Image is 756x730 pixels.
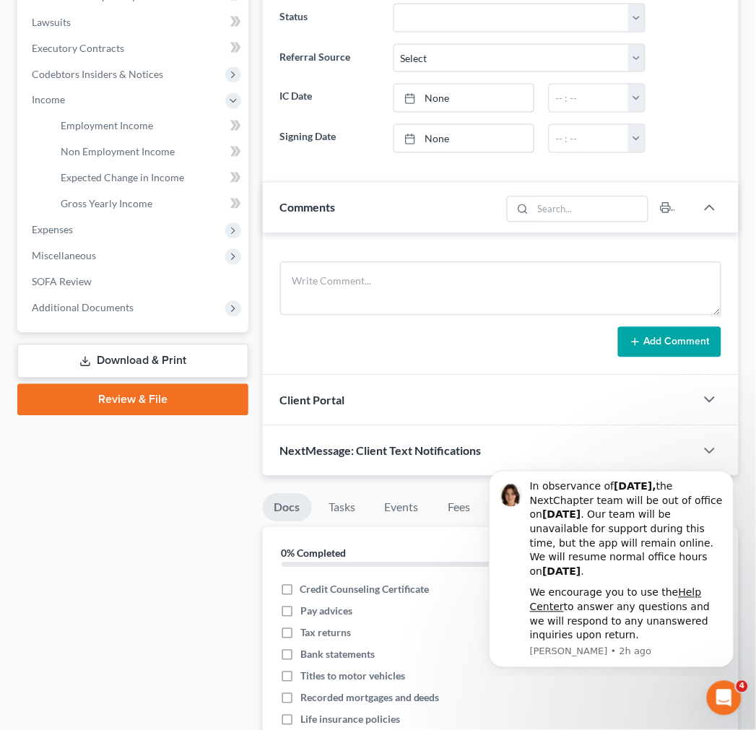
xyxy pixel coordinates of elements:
label: Status [273,4,387,32]
a: Non Employment Income [49,139,248,165]
span: NextMessage: Client Text Notifications [280,444,482,458]
span: Non Employment Income [61,146,175,158]
label: Referral Source [273,44,387,73]
iframe: Intercom live chat [707,681,742,716]
span: Comments [280,201,336,214]
a: Events [373,494,430,522]
span: Recorded mortgages and deeds [300,691,440,705]
span: Titles to motor vehicles [300,669,405,684]
a: Lawsuits [20,9,248,35]
a: Employment Income [49,113,248,139]
span: Employment Income [61,120,153,132]
span: Bank statements [300,648,375,662]
span: Client Portal [280,394,345,407]
span: Income [32,94,65,106]
span: Expected Change in Income [61,172,184,184]
span: Gross Yearly Income [61,198,152,210]
span: Expenses [32,224,73,236]
a: Gross Yearly Income [49,191,248,217]
span: Additional Documents [32,302,134,314]
label: IC Date [273,84,387,113]
strong: 0% Completed [282,547,347,560]
span: Lawsuits [32,16,71,28]
input: -- : -- [549,125,629,152]
a: None [394,125,534,152]
a: Tasks [318,494,368,522]
a: Executory Contracts [20,35,248,61]
a: Download & Print [17,344,248,378]
a: Docs [263,494,312,522]
a: Expected Change in Income [49,165,248,191]
a: Fees [436,494,482,522]
input: Search... [533,197,648,222]
span: Life insurance policies [300,713,400,727]
span: Codebtors Insiders & Notices [32,68,163,80]
span: Executory Contracts [32,42,124,54]
button: Add Comment [618,327,721,357]
span: Miscellaneous [32,250,96,262]
span: 4 [737,681,748,692]
input: -- : -- [549,84,629,112]
label: Signing Date [273,124,387,153]
span: Tax returns [300,626,351,640]
iframe: Intercom notifications message [467,458,756,677]
span: SOFA Review [32,276,92,288]
a: Review & File [17,384,248,416]
span: Pay advices [300,604,352,619]
a: None [394,84,534,112]
span: Credit Counseling Certificate [300,583,430,597]
a: SOFA Review [20,269,248,295]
